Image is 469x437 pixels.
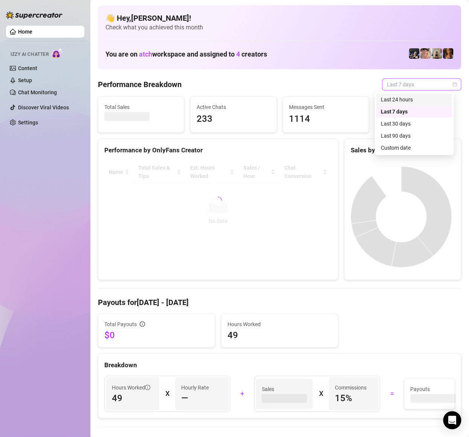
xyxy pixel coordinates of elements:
span: Hours Worked [228,320,332,328]
div: Custom date [381,144,448,152]
span: Izzy AI Chatter [11,51,49,58]
span: Total Payouts [104,320,137,328]
a: Setup [18,77,32,83]
img: Kenzie [443,48,454,59]
a: Content [18,65,37,71]
a: Discover Viral Videos [18,104,69,110]
div: Last 24 hours [376,94,452,106]
div: Last 90 days [376,130,452,142]
span: — [181,393,188,405]
span: 49 [112,393,153,405]
article: Commissions [335,383,367,392]
span: $0 [104,329,209,341]
img: logo-BBDzfeDw.svg [6,11,63,19]
span: Payouts [411,385,449,393]
div: Open Intercom Messenger [443,411,461,429]
div: Last 7 days [381,107,448,116]
span: calendar [453,82,457,87]
div: Last 7 days [376,106,452,118]
span: Active Chats [197,103,270,111]
span: loading [214,197,222,204]
span: Messages Sent [289,103,363,111]
span: atch [139,50,152,58]
span: 4 [236,50,240,58]
span: Sales [262,385,307,393]
div: + [235,388,250,400]
div: = [385,388,400,400]
div: Last 90 days [381,132,448,140]
h1: You are on workspace and assigned to creators [105,50,267,58]
div: Last 30 days [381,120,448,128]
a: Home [18,29,32,35]
div: X [165,388,169,400]
span: info-circle [145,385,150,390]
span: info-circle [140,322,145,327]
img: AI Chatter [52,48,63,59]
span: Check what you achieved this month [105,23,454,32]
div: Performance by OnlyFans Creator [104,145,332,155]
span: Hours Worked [112,383,150,392]
a: Chat Monitoring [18,89,57,95]
div: Sales by OnlyFans Creator [351,145,455,155]
h4: Performance Breakdown [98,79,182,90]
span: 15 % [335,393,373,405]
h4: 👋 Hey, [PERSON_NAME] ! [105,13,454,23]
span: 49 [228,329,332,341]
div: Last 30 days [376,118,452,130]
span: Total Sales [104,103,178,111]
div: Last 24 hours [381,95,448,104]
div: Breakdown [104,360,455,370]
span: 233 [197,112,270,126]
article: Hourly Rate [181,383,209,392]
a: Settings [18,120,38,126]
img: Tyra [420,48,431,59]
img: Natasha [432,48,442,59]
span: 1114 [289,112,363,126]
h4: Payouts for [DATE] - [DATE] [98,297,461,308]
span: Last 7 days [387,79,457,90]
img: Lakelyn [409,48,420,59]
div: X [319,388,323,400]
div: Custom date [376,142,452,154]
